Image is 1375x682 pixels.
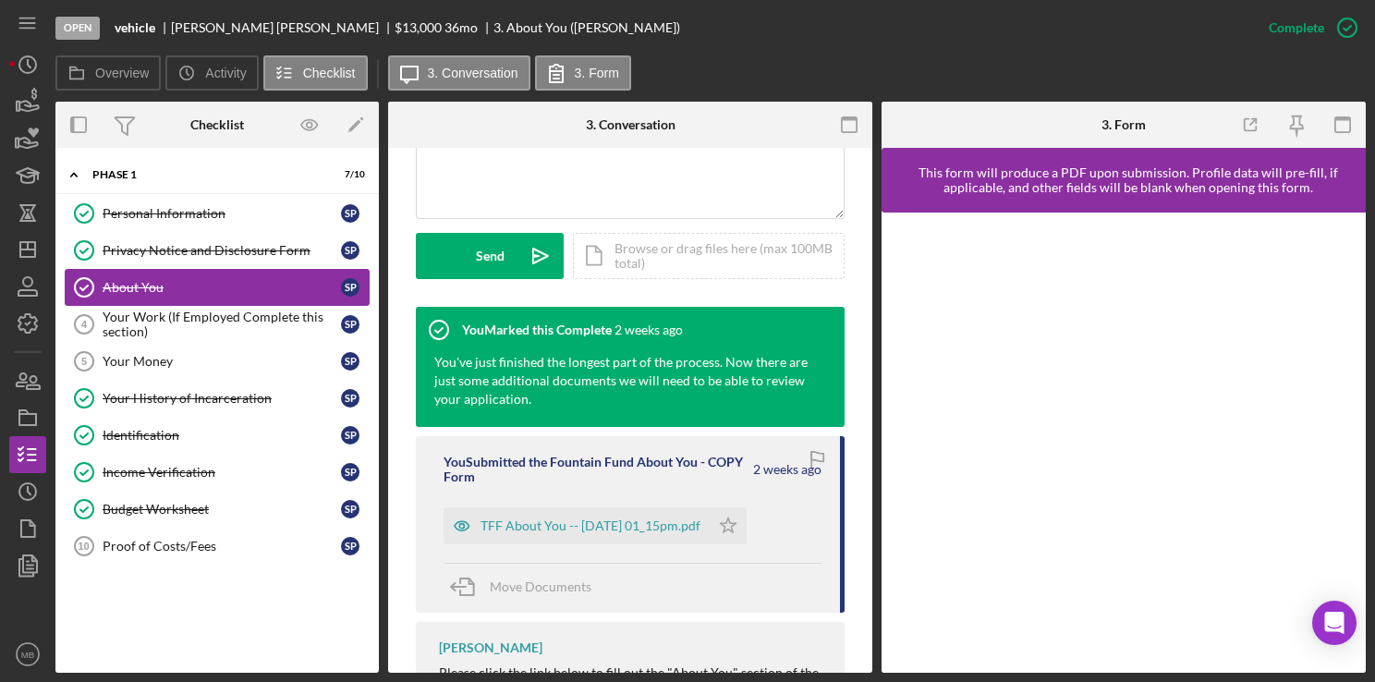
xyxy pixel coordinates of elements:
[341,537,359,555] div: s p
[341,315,359,334] div: s p
[103,310,341,339] div: Your Work (If Employed Complete this section)
[341,204,359,223] div: s p
[65,528,370,565] a: 10Proof of Costs/Feessp
[753,462,821,477] time: 2025-09-10 17:15
[103,539,341,554] div: Proof of Costs/Fees
[586,117,675,132] div: 3. Conversation
[103,391,341,406] div: Your History of Incarceration
[434,353,808,408] div: You've just finished the longest part of the process. Now there are just some additional document...
[462,323,612,337] div: You Marked this Complete
[103,428,341,443] div: Identification
[439,640,542,655] div: [PERSON_NAME]
[341,426,359,445] div: s p
[341,352,359,371] div: s p
[481,518,700,533] div: TFF About You -- [DATE] 01_15pm.pdf
[891,165,1366,195] div: This form will produce a PDF upon submission. Profile data will pre-fill, if applicable, and othe...
[78,541,89,552] tspan: 10
[65,454,370,491] a: Income Verificationsp
[92,169,319,180] div: Phase 1
[614,323,683,337] time: 2025-09-10 17:15
[81,319,88,330] tspan: 4
[476,233,505,279] div: Send
[103,206,341,221] div: Personal Information
[428,66,518,80] label: 3. Conversation
[103,280,341,295] div: About You
[95,66,149,80] label: Overview
[332,169,365,180] div: 7 / 10
[55,55,161,91] button: Overview
[444,564,610,610] button: Move Documents
[65,306,370,343] a: 4Your Work (If Employed Complete this section)sp
[103,354,341,369] div: Your Money
[165,55,258,91] button: Activity
[9,636,46,673] button: MB
[65,380,370,417] a: Your History of Incarcerationsp
[65,269,370,306] a: About Yousp
[65,195,370,232] a: Personal Informationsp
[1101,117,1146,132] div: 3. Form
[190,117,244,132] div: Checklist
[444,20,478,35] div: 36 mo
[263,55,368,91] button: Checklist
[65,491,370,528] a: Budget Worksheetsp
[900,231,1349,654] iframe: Lenderfit form
[1269,9,1324,46] div: Complete
[81,356,87,367] tspan: 5
[205,66,246,80] label: Activity
[103,465,341,480] div: Income Verification
[575,66,619,80] label: 3. Form
[444,455,750,484] div: You Submitted the Fountain Fund About You - COPY Form
[490,578,591,594] span: Move Documents
[341,463,359,481] div: s p
[65,232,370,269] a: Privacy Notice and Disclosure Formsp
[416,233,564,279] button: Send
[65,417,370,454] a: Identificationsp
[55,17,100,40] div: Open
[341,500,359,518] div: s p
[115,20,155,35] b: vehicle
[21,650,34,660] text: MB
[103,243,341,258] div: Privacy Notice and Disclosure Form
[1312,601,1357,645] div: Open Intercom Messenger
[65,343,370,380] a: 5Your Moneysp
[395,19,442,35] span: $13,000
[1250,9,1366,46] button: Complete
[493,20,680,35] div: 3. About You ([PERSON_NAME])
[444,507,747,544] button: TFF About You -- [DATE] 01_15pm.pdf
[171,20,395,35] div: [PERSON_NAME] [PERSON_NAME]
[341,278,359,297] div: s p
[341,241,359,260] div: s p
[535,55,631,91] button: 3. Form
[341,389,359,408] div: s p
[388,55,530,91] button: 3. Conversation
[303,66,356,80] label: Checklist
[103,502,341,517] div: Budget Worksheet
